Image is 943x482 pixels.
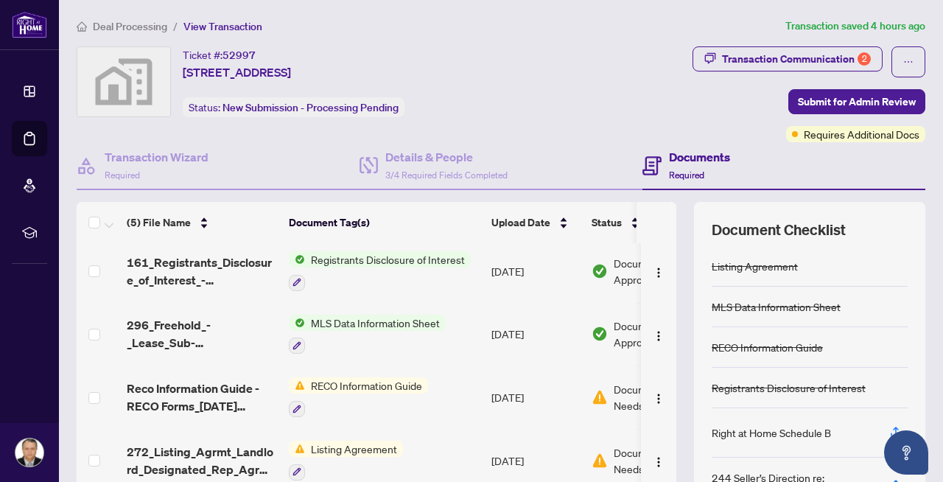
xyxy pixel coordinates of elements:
img: Document Status [592,263,608,279]
span: Document Approved [614,318,705,350]
div: Ticket #: [183,46,256,63]
span: RECO Information Guide [305,377,428,394]
td: [DATE] [485,303,586,366]
img: logo [12,11,47,38]
span: Requires Additional Docs [804,126,919,142]
th: Document Tag(s) [283,202,485,243]
img: Status Icon [289,251,305,268]
span: Status [592,214,622,231]
img: Logo [653,456,665,468]
th: Upload Date [485,202,586,243]
div: Transaction Communication [722,47,871,71]
div: Listing Agreement [712,258,798,274]
span: Required [105,170,140,181]
div: Right at Home Schedule B [712,425,831,441]
img: Profile Icon [15,439,43,467]
img: Logo [653,267,665,279]
img: Status Icon [289,377,305,394]
button: Status IconMLS Data Information Sheet [289,315,446,354]
li: / [173,18,178,35]
button: Logo [647,449,670,472]
span: New Submission - Processing Pending [222,101,399,114]
span: 296_Freehold_-_Lease_Sub-Lease_MLS_Data_Information_Form_-_PropTx-[PERSON_NAME].pdf [127,316,277,352]
article: Transaction saved 4 hours ago [785,18,925,35]
span: Document Checklist [712,220,846,240]
img: Logo [653,393,665,405]
span: Reco Information Guide - RECO Forms_[DATE] 17_34_26.pdf [127,380,277,415]
span: [STREET_ADDRESS] [183,63,291,81]
h4: Documents [669,148,730,166]
div: Registrants Disclosure of Interest [712,380,866,396]
span: Submit for Admin Review [798,90,916,113]
button: Submit for Admin Review [788,89,925,114]
span: Listing Agreement [305,441,403,457]
h4: Transaction Wizard [105,148,208,166]
span: 3/4 Required Fields Completed [385,170,508,181]
span: Document Needs Work [614,381,690,413]
span: (5) File Name [127,214,191,231]
span: Registrants Disclosure of Interest [305,251,471,268]
span: View Transaction [183,20,262,33]
div: 2 [858,52,871,66]
img: Logo [653,330,665,342]
span: MLS Data Information Sheet [305,315,446,331]
img: Document Status [592,453,608,469]
button: Transaction Communication2 [693,46,883,71]
span: Deal Processing [93,20,167,33]
span: Document Needs Work [614,444,690,477]
td: [DATE] [485,366,586,429]
button: Status IconRECO Information Guide [289,377,428,417]
button: Open asap [884,430,928,475]
span: Document Approved [614,255,705,287]
span: Required [669,170,704,181]
h4: Details & People [385,148,508,166]
img: Status Icon [289,315,305,331]
span: Upload Date [491,214,550,231]
button: Logo [647,259,670,283]
button: Logo [647,385,670,409]
span: 52997 [222,49,256,62]
th: Status [586,202,711,243]
button: Status IconListing Agreement [289,441,403,481]
img: Status Icon [289,441,305,457]
td: [DATE] [485,240,586,303]
div: RECO Information Guide [712,339,823,355]
button: Status IconRegistrants Disclosure of Interest [289,251,471,291]
img: Document Status [592,326,608,342]
span: ellipsis [903,57,914,67]
span: 272_Listing_Agrmt_Landlord_Designated_Rep_Agrmt_Auth_to_Offer_for_Lease_-_PropTx-[PERSON_NAME].pdf [127,443,277,478]
div: MLS Data Information Sheet [712,298,841,315]
img: Document Status [592,389,608,405]
img: svg%3e [77,47,170,116]
span: 161_Registrants_Disclosure_of_Interest_-_Disposition_of_Property_-_PropTx-[PERSON_NAME] EXECUTED ... [127,254,277,289]
button: Logo [647,322,670,346]
span: home [77,21,87,32]
div: Status: [183,97,404,117]
th: (5) File Name [121,202,283,243]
